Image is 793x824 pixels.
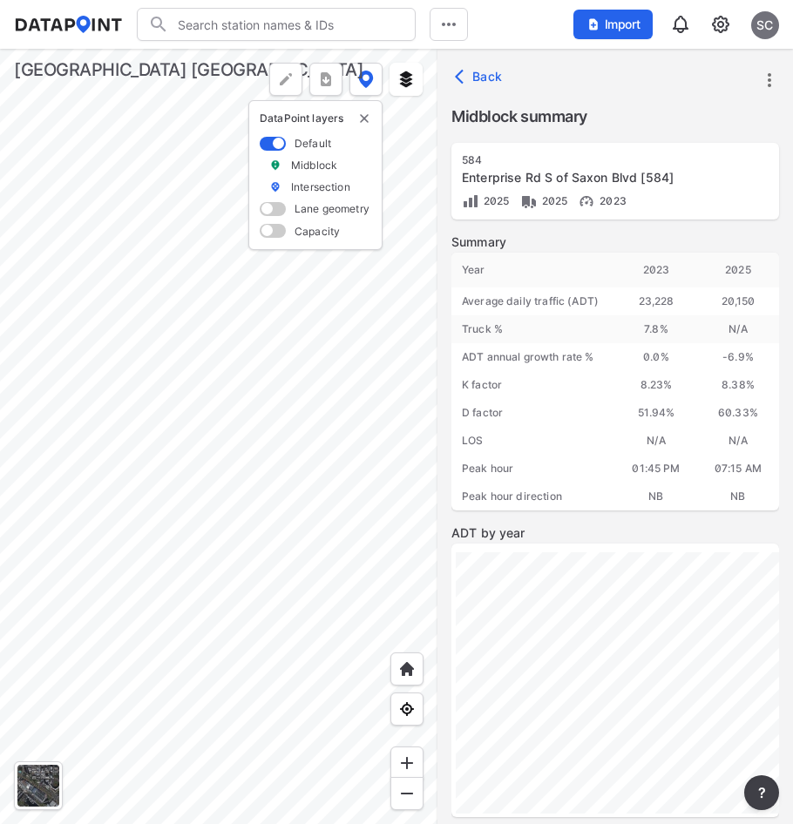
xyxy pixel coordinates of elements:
[697,315,779,343] div: N/A
[615,455,697,483] div: 01:45 PM
[697,343,779,371] div: -6.9 %
[451,371,615,399] div: K factor
[755,65,784,95] button: more
[398,754,416,772] img: ZvzfEJKXnyWIrJytrsY285QMwk63cM6Drc+sIAAAAASUVORK5CYII=
[615,287,697,315] div: 23,228
[398,660,416,678] img: +XpAUvaXAN7GudzAAAAAElFTkSuQmCC
[390,652,424,686] div: Home
[755,782,769,803] span: ?
[697,455,779,483] div: 07:15 AM
[573,10,653,39] button: Import
[520,192,538,210] img: Vehicle class
[309,63,342,96] button: more
[349,63,383,96] button: DataPoint layers
[277,71,295,88] img: +Dz8AAAAASUVORK5CYII=
[390,746,424,780] div: Zoom in
[573,16,661,32] a: Import
[615,483,697,510] div: NB
[451,287,615,315] div: Average daily traffic (ADT)
[697,253,779,287] div: 2025
[291,179,350,194] label: Intersection
[710,14,731,35] img: cids17cp3yIFEOpj3V8A9qJSH103uA521RftCD4eeui4ksIb+krbm5XvIjxD52OS6NWLn9gAAAAAElFTkSuQmCC
[14,761,63,810] div: Toggle basemap
[458,68,503,85] span: Back
[397,71,415,88] img: layers.ee07997e.svg
[744,775,779,810] button: more
[14,57,363,82] div: [GEOGRAPHIC_DATA] [GEOGRAPHIC_DATA]
[398,785,416,802] img: MAAAAAElFTkSuQmCC
[595,194,627,207] span: 2023
[291,158,337,172] label: Midblock
[451,399,615,427] div: D factor
[451,343,615,371] div: ADT annual growth rate %
[451,427,615,455] div: LOS
[451,233,779,251] label: Summary
[538,194,568,207] span: 2025
[584,16,642,33] span: Import
[269,158,281,172] img: marker_Midblock.5ba75e30.svg
[462,153,729,167] div: 584
[697,483,779,510] div: NB
[295,224,340,239] label: Capacity
[451,524,779,542] label: ADT by year
[615,253,697,287] div: 2023
[358,71,374,88] img: data-point-layers.37681fc9.svg
[357,111,371,125] img: close-external-leyer.3061a1c7.svg
[697,427,779,455] div: N/A
[390,63,423,96] button: External layers
[398,700,416,718] img: zeq5HYn9AnE9l6UmnFLPAAAAAElFTkSuQmCC
[269,179,281,194] img: marker_Intersection.6861001b.svg
[751,11,779,39] div: SC
[462,192,479,210] img: Volume count
[317,71,335,88] img: xqJnZQTG2JQi0x5lvmkeSNbbgIiQD62bqHG8IfrOzanD0FsRdYrij6fAAAAAElFTkSuQmCC
[670,14,691,35] img: 8A77J+mXikMhHQAAAAASUVORK5CYII=
[697,371,779,399] div: 8.38%
[451,483,615,510] div: Peak hour direction
[390,777,424,810] div: Zoom out
[578,192,595,210] img: Vehicle speed
[14,16,123,33] img: dataPointLogo.9353c09d.svg
[451,315,615,343] div: Truck %
[451,455,615,483] div: Peak hour
[697,287,779,315] div: 20,150
[451,105,779,129] label: Midblock summary
[697,399,779,427] div: 60.33%
[462,169,729,186] div: Enterprise Rd S of Saxon Blvd [584]
[615,343,697,371] div: 0.0 %
[357,111,371,125] button: delete
[615,371,697,399] div: 8.23%
[615,399,697,427] div: 51.94%
[615,315,697,343] div: 7.8 %
[169,10,404,38] input: Search
[295,201,369,216] label: Lane geometry
[451,63,510,91] button: Back
[260,111,371,125] p: DataPoint layers
[586,17,600,31] img: file_add.62c1e8a2.svg
[615,427,697,455] div: N/A
[295,136,331,151] label: Default
[451,253,615,287] div: Year
[479,194,510,207] span: 2025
